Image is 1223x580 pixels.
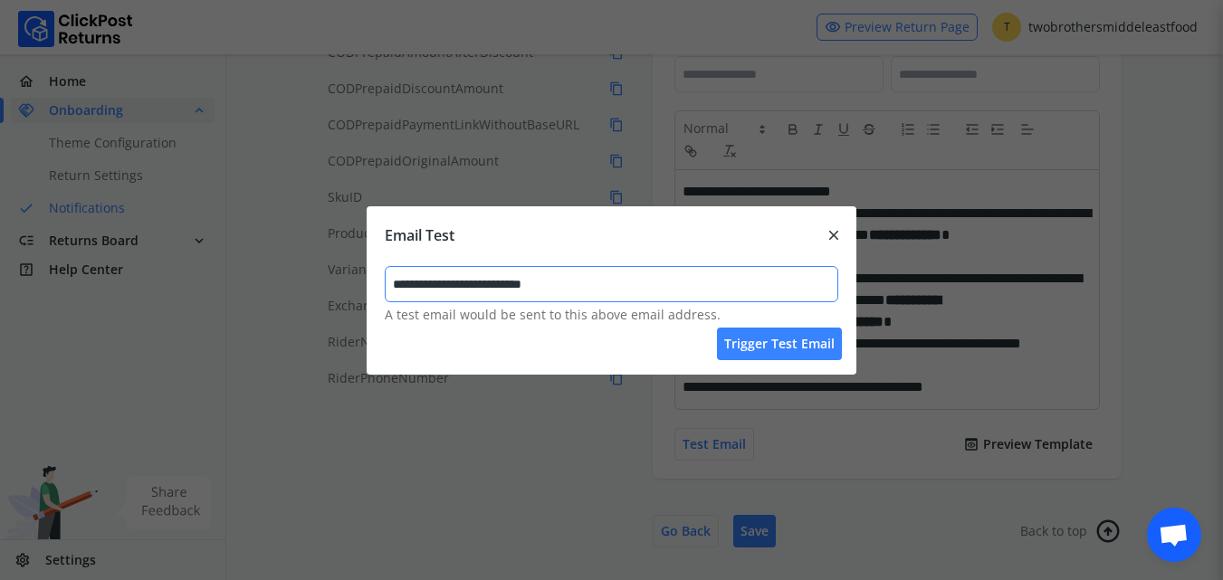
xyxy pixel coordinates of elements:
div: Open chat [1147,508,1201,562]
span: close [826,223,842,248]
div: Email Test [385,224,454,246]
p: A test email would be sent to this above email address. [385,306,837,324]
button: Trigger test email [717,328,842,360]
button: close [811,224,856,246]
